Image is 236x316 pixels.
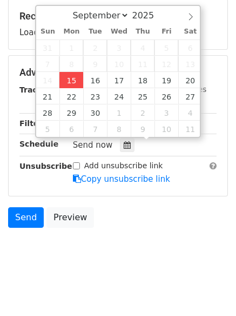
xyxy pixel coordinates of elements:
[59,72,83,88] span: September 15, 2025
[83,104,107,121] span: September 30, 2025
[178,121,202,137] span: October 11, 2025
[8,207,44,228] a: Send
[36,28,60,35] span: Sun
[19,85,56,94] strong: Tracking
[19,119,47,128] strong: Filters
[131,56,154,72] span: September 11, 2025
[36,56,60,72] span: September 7, 2025
[19,162,72,170] strong: Unsubscribe
[131,104,154,121] span: October 2, 2025
[36,40,60,56] span: August 31, 2025
[36,88,60,104] span: September 21, 2025
[19,67,217,78] h5: Advanced
[154,28,178,35] span: Fri
[46,207,94,228] a: Preview
[107,88,131,104] span: September 24, 2025
[83,121,107,137] span: October 7, 2025
[154,88,178,104] span: September 26, 2025
[131,28,154,35] span: Thu
[154,104,178,121] span: October 3, 2025
[19,10,217,38] div: Loading...
[178,104,202,121] span: October 4, 2025
[131,88,154,104] span: September 25, 2025
[107,121,131,137] span: October 8, 2025
[131,40,154,56] span: September 4, 2025
[107,104,131,121] span: October 1, 2025
[59,88,83,104] span: September 22, 2025
[36,72,60,88] span: September 14, 2025
[59,28,83,35] span: Mon
[107,28,131,35] span: Wed
[107,72,131,88] span: September 17, 2025
[59,40,83,56] span: September 1, 2025
[107,40,131,56] span: September 3, 2025
[59,104,83,121] span: September 29, 2025
[154,121,178,137] span: October 10, 2025
[36,104,60,121] span: September 28, 2025
[83,28,107,35] span: Tue
[83,88,107,104] span: September 23, 2025
[154,72,178,88] span: September 19, 2025
[182,264,236,316] iframe: Chat Widget
[83,56,107,72] span: September 9, 2025
[73,174,170,184] a: Copy unsubscribe link
[73,140,113,150] span: Send now
[107,56,131,72] span: September 10, 2025
[59,121,83,137] span: October 6, 2025
[36,121,60,137] span: October 5, 2025
[178,56,202,72] span: September 13, 2025
[131,121,154,137] span: October 9, 2025
[83,40,107,56] span: September 2, 2025
[83,72,107,88] span: September 16, 2025
[154,56,178,72] span: September 12, 2025
[154,40,178,56] span: September 5, 2025
[178,40,202,56] span: September 6, 2025
[19,10,217,22] h5: Recipients
[59,56,83,72] span: September 8, 2025
[19,140,58,148] strong: Schedule
[178,72,202,88] span: September 20, 2025
[178,28,202,35] span: Sat
[131,72,154,88] span: September 18, 2025
[129,10,168,21] input: Year
[178,88,202,104] span: September 27, 2025
[84,160,163,172] label: Add unsubscribe link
